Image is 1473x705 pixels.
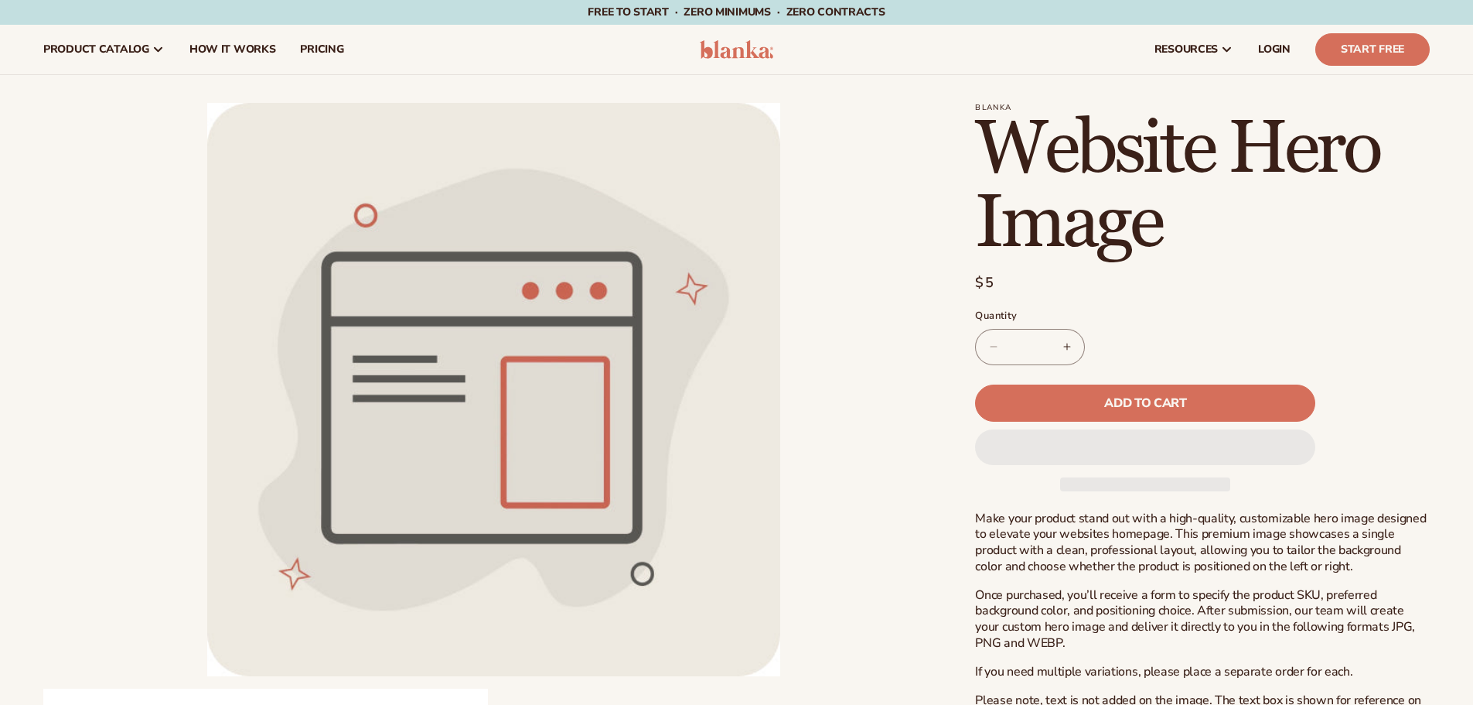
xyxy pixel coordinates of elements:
[288,25,356,74] a: pricing
[975,103,1430,112] p: Blanka
[300,43,343,56] span: pricing
[975,511,1430,575] p: Make your product stand out with a high-quality, customizable hero image designed to elevate your...
[700,40,773,59] img: logo
[1154,43,1218,56] span: resources
[1258,43,1291,56] span: LOGIN
[43,43,149,56] span: product catalog
[975,587,1430,652] p: Once purchased, you’ll receive a form to specify the product SKU, preferred background color, and...
[1315,33,1430,66] a: Start Free
[975,664,1430,680] p: If you need multiple variations, please place a separate order for each.
[975,272,994,293] span: $5
[31,25,177,74] a: product catalog
[1246,25,1303,74] a: LOGIN
[588,5,885,19] span: Free to start · ZERO minimums · ZERO contracts
[1142,25,1246,74] a: resources
[975,309,1315,324] label: Quantity
[1104,397,1186,409] span: Add to cart
[975,385,1315,422] button: Add to cart
[975,112,1430,261] h1: Website Hero Image
[189,43,276,56] span: How It Works
[177,25,288,74] a: How It Works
